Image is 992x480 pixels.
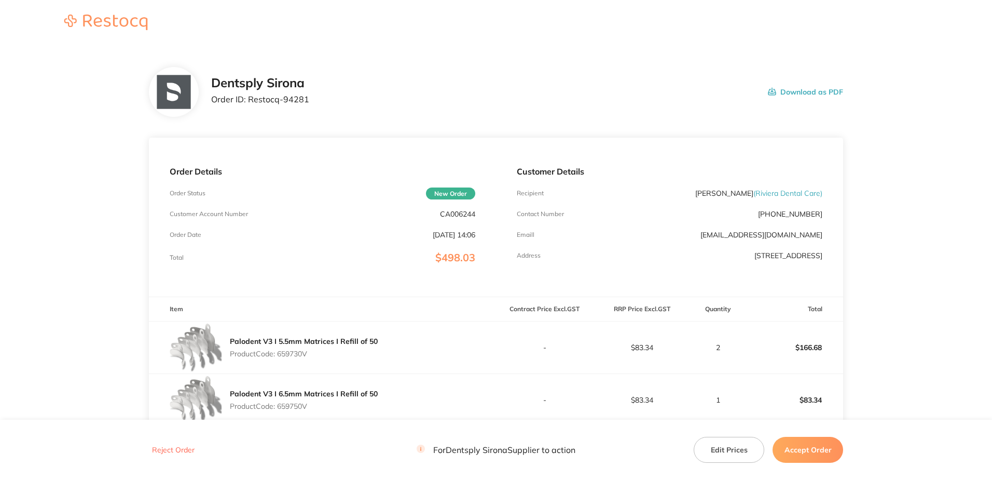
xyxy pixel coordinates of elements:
th: Quantity [691,297,746,322]
img: NTllNzd2NQ [157,75,190,109]
span: ( Riviera Dental Care ) [753,189,822,198]
h2: Dentsply Sirona [211,76,309,90]
p: Customer Details [517,167,822,176]
a: Palodent V3 I 5.5mm Matrices I Refill of 50 [230,337,378,346]
button: Accept Order [773,437,843,463]
img: Restocq logo [54,15,158,30]
p: Customer Account Number [170,210,248,218]
p: Order Status [170,190,205,197]
a: [EMAIL_ADDRESS][DOMAIN_NAME] [700,230,822,239]
img: eGl6YjNjZQ [170,322,222,374]
p: 2 [691,343,746,352]
p: Recipient [517,190,544,197]
p: 1 [691,396,746,404]
p: - [497,396,593,404]
th: Item [149,297,496,322]
p: CA006244 [440,210,475,218]
p: Total [170,254,184,261]
p: [PERSON_NAME] [695,189,822,197]
a: Restocq logo [54,15,158,32]
p: For Dentsply Sirona Supplier to action [417,445,575,455]
p: - [497,343,593,352]
p: [DATE] 14:06 [433,231,475,239]
span: $498.03 [435,251,475,264]
p: Address [517,252,541,259]
p: $83.34 [594,396,690,404]
p: [STREET_ADDRESS] [754,251,822,260]
p: Order Date [170,231,201,238]
span: New Order [426,188,475,199]
p: Order Details [170,167,475,176]
button: Download as PDF [768,76,843,108]
p: Contact Number [517,210,564,218]
p: $83.34 [747,388,843,412]
p: Product Code: 659750V [230,402,378,410]
th: RRP Price Excl. GST [593,297,690,322]
button: Edit Prices [694,437,764,463]
p: Order ID: Restocq- 94281 [211,95,309,104]
p: $166.68 [747,335,843,360]
th: Total [746,297,843,322]
button: Reject Order [149,446,198,455]
img: YW03ZGVzbA [170,374,222,426]
p: $83.34 [594,343,690,352]
a: Palodent V3 I 6.5mm Matrices I Refill of 50 [230,389,378,398]
p: [PHONE_NUMBER] [758,210,822,218]
p: Product Code: 659730V [230,350,378,358]
th: Contract Price Excl. GST [496,297,593,322]
p: Emaill [517,231,534,238]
